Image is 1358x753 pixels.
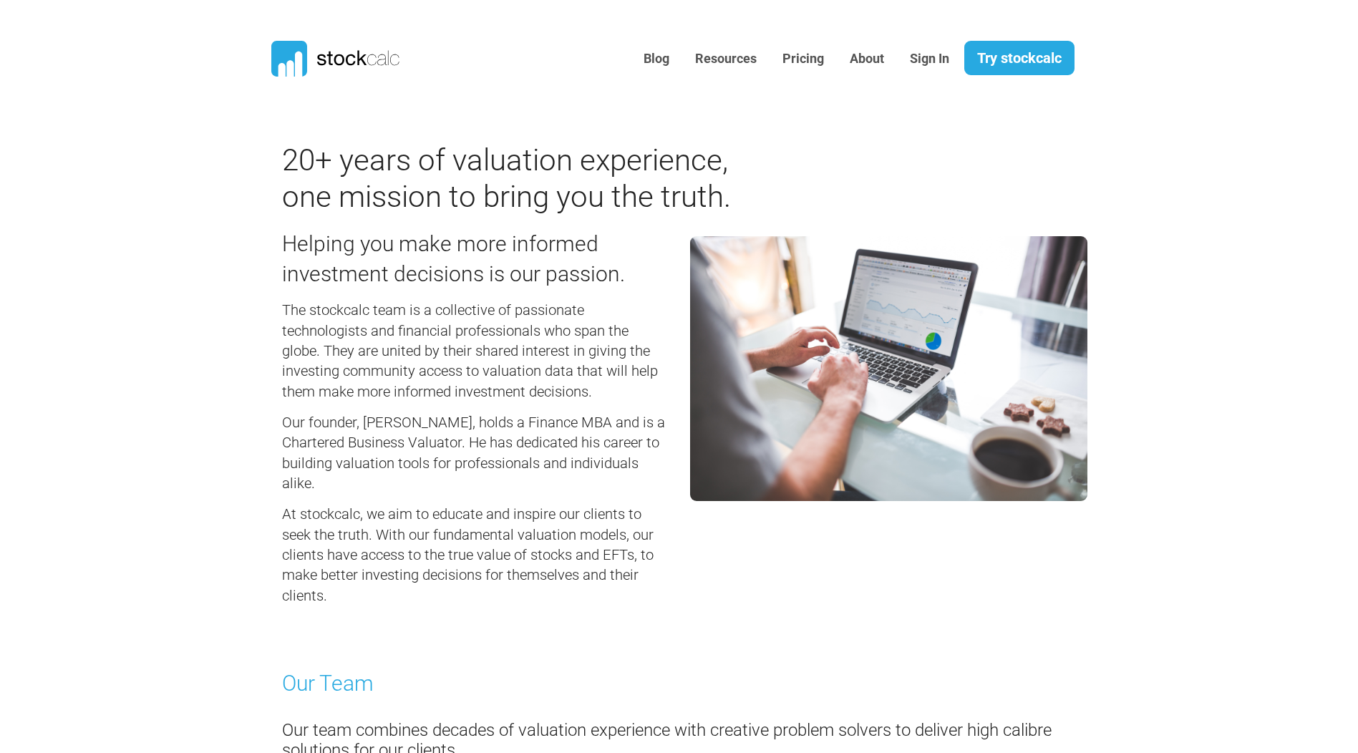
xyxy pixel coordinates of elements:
h2: 20+ years of valuation experience, one mission to bring you the truth. [282,142,737,215]
h3: Helping you make more informed investment decisions is our passion. [282,229,669,289]
a: Blog [633,42,680,77]
img: pexels-photo.jpg [690,236,1087,501]
a: Try stockcalc [964,41,1075,75]
a: Sign In [899,42,960,77]
a: About [839,42,895,77]
h5: At stockcalc, we aim to educate and inspire our clients to seek the truth. With our fundamental v... [282,504,669,606]
a: Pricing [772,42,835,77]
h5: Our founder, [PERSON_NAME], holds a Finance MBA and is a Chartered Business Valuator. He has dedi... [282,412,669,493]
h5: The stockcalc team is a collective of passionate technologists and financial professionals who sp... [282,300,669,402]
h3: Our Team [282,669,1077,699]
a: Resources [684,42,767,77]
